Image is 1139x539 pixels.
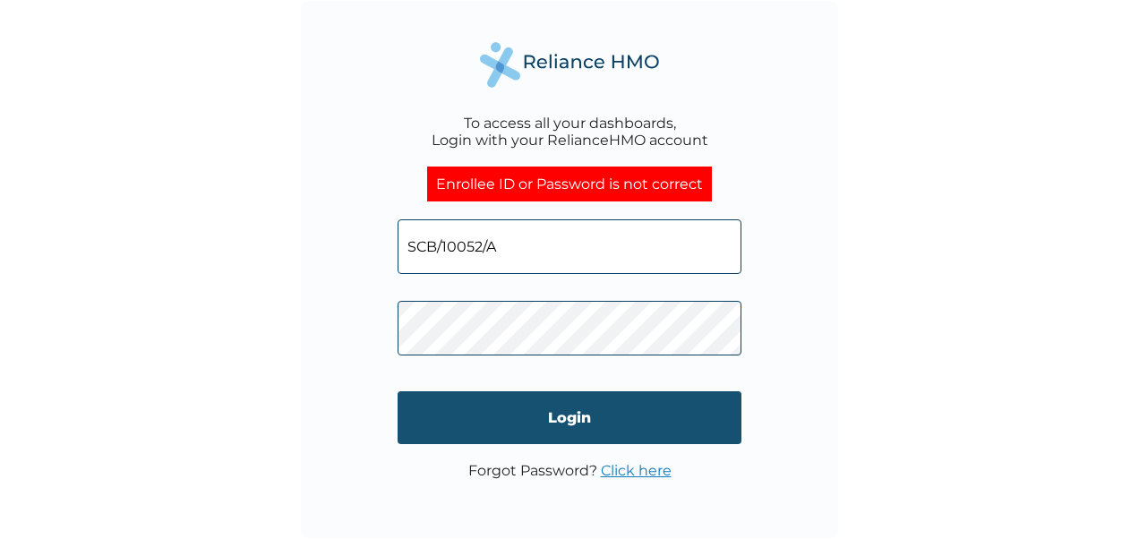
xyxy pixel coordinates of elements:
[398,219,741,274] input: Email address or HMO ID
[398,391,741,444] input: Login
[427,167,712,201] div: Enrollee ID or Password is not correct
[468,462,672,479] p: Forgot Password?
[432,115,708,149] div: To access all your dashboards, Login with your RelianceHMO account
[601,462,672,479] a: Click here
[480,42,659,88] img: Reliance Health's Logo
